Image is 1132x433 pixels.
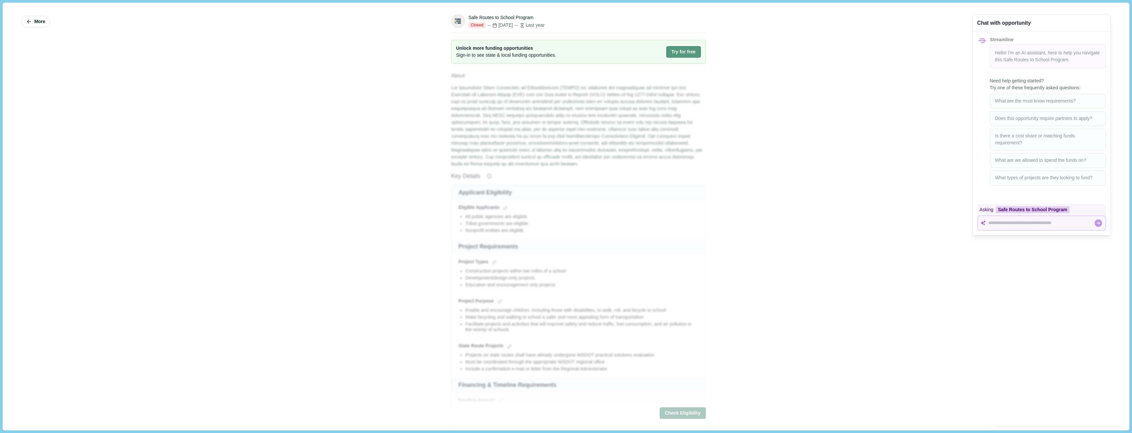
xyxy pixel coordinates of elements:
span: Need help getting started? Try one of these frequently asked questions: [990,77,1106,91]
span: More [34,19,45,24]
div: Asking [977,204,1106,216]
button: Try for free [666,46,701,58]
span: Sign-in to see state & local funding opportunities. [456,52,556,59]
span: Streamline [990,37,1014,42]
div: [DATE] [487,22,513,29]
span: Hello! I'm an AI assistant, here to help you navigate this . [995,50,1100,62]
button: Check Eligibility [660,407,706,419]
span: Closed [468,22,486,28]
span: Unlock more funding opportunities [456,45,556,52]
div: Last year [514,22,545,29]
div: Safe Routes to School Program [468,14,533,21]
button: More [21,16,50,27]
img: fundhubwa.jpg [452,14,465,28]
div: Safe Routes to School Program [996,206,1070,213]
span: Safe Routes to School Program [1003,57,1068,62]
div: Chat with opportunity [977,19,1031,27]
